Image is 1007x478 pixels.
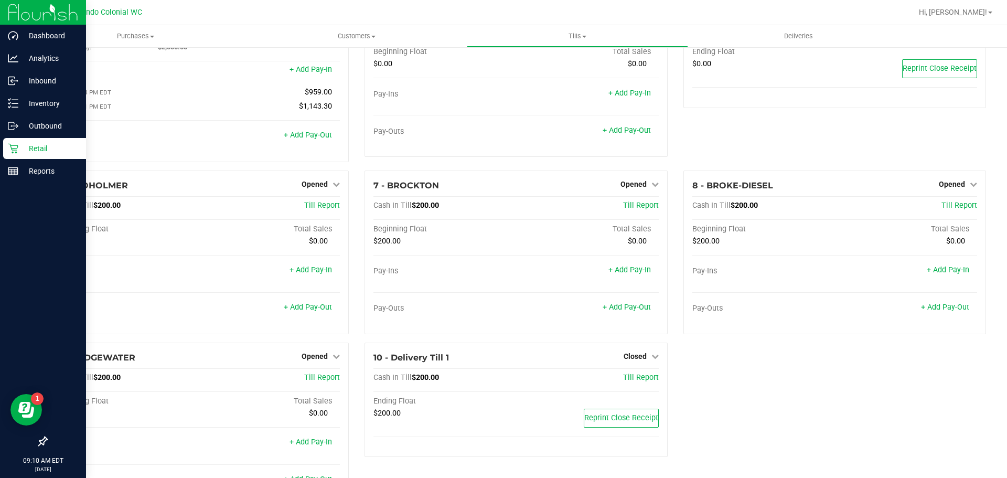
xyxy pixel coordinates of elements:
[688,25,909,47] a: Deliveries
[55,397,198,406] div: Beginning Float
[919,8,987,16] span: Hi, [PERSON_NAME]!
[903,64,977,73] span: Reprint Close Receipt
[18,29,81,42] p: Dashboard
[8,143,18,154] inline-svg: Retail
[412,373,439,382] span: $200.00
[10,394,42,426] iframe: Resource center
[692,225,835,234] div: Beginning Float
[305,88,332,97] span: $959.00
[373,353,449,363] span: 10 - Delivery Till 1
[290,265,332,274] a: + Add Pay-In
[373,225,516,234] div: Beginning Float
[770,31,827,41] span: Deliveries
[692,304,835,313] div: Pay-Outs
[18,75,81,87] p: Inbound
[55,66,198,76] div: Pay-Ins
[304,373,340,382] a: Till Report
[18,142,81,155] p: Retail
[284,303,332,312] a: + Add Pay-Out
[25,25,246,47] a: Purchases
[55,439,198,448] div: Pay-Ins
[584,413,658,422] span: Reprint Close Receipt
[373,59,392,68] span: $0.00
[692,237,720,246] span: $200.00
[55,180,128,190] span: 6 - BROHOLMER
[72,8,142,17] span: Orlando Colonial WC
[628,59,647,68] span: $0.00
[373,201,412,210] span: Cash In Till
[623,373,659,382] a: Till Report
[5,465,81,473] p: [DATE]
[516,47,659,57] div: Total Sales
[93,201,121,210] span: $200.00
[198,397,340,406] div: Total Sales
[692,180,773,190] span: 8 - BROKE-DIESEL
[373,180,439,190] span: 7 - BROCKTON
[8,121,18,131] inline-svg: Outbound
[373,47,516,57] div: Beginning Float
[608,89,651,98] a: + Add Pay-In
[55,304,198,313] div: Pay-Outs
[55,353,135,363] span: 9 - BRIDGEWATER
[8,166,18,176] inline-svg: Reports
[941,201,977,210] a: Till Report
[603,126,651,135] a: + Add Pay-Out
[55,132,198,141] div: Pay-Outs
[834,225,977,234] div: Total Sales
[902,59,977,78] button: Reprint Close Receipt
[290,65,332,74] a: + Add Pay-In
[608,265,651,274] a: + Add Pay-In
[18,52,81,65] p: Analytics
[198,225,340,234] div: Total Sales
[620,180,647,188] span: Opened
[55,225,198,234] div: Beginning Float
[302,180,328,188] span: Opened
[373,409,401,418] span: $200.00
[373,90,516,99] div: Pay-Ins
[373,304,516,313] div: Pay-Outs
[93,373,121,382] span: $200.00
[309,409,328,418] span: $0.00
[304,201,340,210] a: Till Report
[8,76,18,86] inline-svg: Inbound
[516,225,659,234] div: Total Sales
[8,53,18,63] inline-svg: Analytics
[302,352,328,360] span: Opened
[247,31,466,41] span: Customers
[8,30,18,41] inline-svg: Dashboard
[623,201,659,210] a: Till Report
[921,303,969,312] a: + Add Pay-Out
[373,237,401,246] span: $200.00
[584,409,659,428] button: Reprint Close Receipt
[284,131,332,140] a: + Add Pay-Out
[18,97,81,110] p: Inventory
[692,201,731,210] span: Cash In Till
[31,392,44,405] iframe: Resource center unread badge
[290,438,332,447] a: + Add Pay-In
[939,180,965,188] span: Opened
[373,373,412,382] span: Cash In Till
[624,352,647,360] span: Closed
[18,120,81,132] p: Outbound
[927,265,969,274] a: + Add Pay-In
[373,127,516,136] div: Pay-Outs
[373,267,516,276] div: Pay-Ins
[692,267,835,276] div: Pay-Ins
[731,201,758,210] span: $200.00
[692,59,711,68] span: $0.00
[373,397,516,406] div: Ending Float
[946,237,965,246] span: $0.00
[18,165,81,177] p: Reports
[5,456,81,465] p: 09:10 AM EDT
[55,267,198,276] div: Pay-Ins
[8,98,18,109] inline-svg: Inventory
[412,201,439,210] span: $200.00
[309,237,328,246] span: $0.00
[692,47,835,57] div: Ending Float
[628,237,647,246] span: $0.00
